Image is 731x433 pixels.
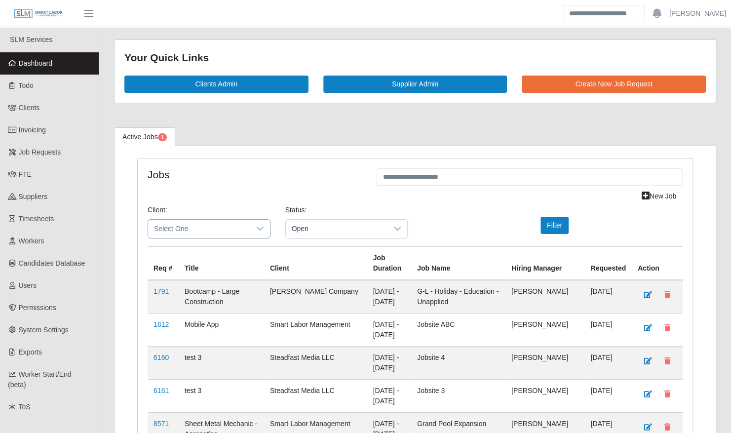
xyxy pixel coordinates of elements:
[505,246,584,280] th: Hiring Manager
[367,346,411,379] td: [DATE] - [DATE]
[19,348,42,356] span: Exports
[367,379,411,412] td: [DATE] - [DATE]
[14,8,63,19] img: SLM Logo
[124,76,308,93] a: Clients Admin
[19,81,34,89] span: Todo
[148,246,179,280] th: Req #
[411,346,505,379] td: Jobsite 4
[264,246,367,280] th: Client
[635,188,683,205] a: New Job
[19,148,61,156] span: Job Requests
[124,50,706,66] div: Your Quick Links
[411,313,505,346] td: Jobsite ABC
[19,126,46,134] span: Invoicing
[19,259,85,267] span: Candidates Database
[563,5,645,22] input: Search
[179,346,264,379] td: test 3
[285,205,307,215] label: Status:
[264,280,367,314] td: [PERSON_NAME] Company
[367,313,411,346] td: [DATE] - [DATE]
[158,133,167,141] span: Pending Jobs
[19,326,69,334] span: System Settings
[367,246,411,280] th: Job Duration
[179,246,264,280] th: Title
[154,420,169,428] a: 8571
[179,379,264,412] td: test 3
[505,346,584,379] td: [PERSON_NAME]
[505,313,584,346] td: [PERSON_NAME]
[411,280,505,314] td: G-L - Holiday - Education - Unapplied
[10,36,52,43] span: SLM Services
[148,220,250,238] span: Select One
[8,370,72,389] span: Worker Start/End (beta)
[19,215,54,223] span: Timesheets
[584,280,632,314] td: [DATE]
[19,104,40,112] span: Clients
[632,246,683,280] th: Action
[148,205,167,215] label: Client:
[505,280,584,314] td: [PERSON_NAME]
[367,280,411,314] td: [DATE] - [DATE]
[286,220,388,238] span: Open
[179,280,264,314] td: Bootcamp - Large Construction
[264,313,367,346] td: Smart Labor Management
[264,379,367,412] td: Steadfast Media LLC
[584,246,632,280] th: Requested
[411,246,505,280] th: Job Name
[584,313,632,346] td: [DATE]
[19,170,32,178] span: FTE
[522,76,706,93] a: Create New Job Request
[19,403,31,411] span: ToS
[584,346,632,379] td: [DATE]
[411,379,505,412] td: Jobsite 3
[19,281,37,289] span: Users
[323,76,507,93] a: Supplier Admin
[19,59,53,67] span: Dashboard
[19,193,47,200] span: Suppliers
[669,8,726,19] a: [PERSON_NAME]
[584,379,632,412] td: [DATE]
[179,313,264,346] td: Mobile App
[154,354,169,361] a: 6160
[154,320,169,328] a: 1812
[505,379,584,412] td: [PERSON_NAME]
[154,387,169,394] a: 6161
[19,304,56,312] span: Permissions
[264,346,367,379] td: Steadfast Media LLC
[19,237,44,245] span: Workers
[148,168,362,181] h4: Jobs
[154,287,169,295] a: 1791
[540,217,569,234] button: Filter
[114,127,175,147] a: Active Jobs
